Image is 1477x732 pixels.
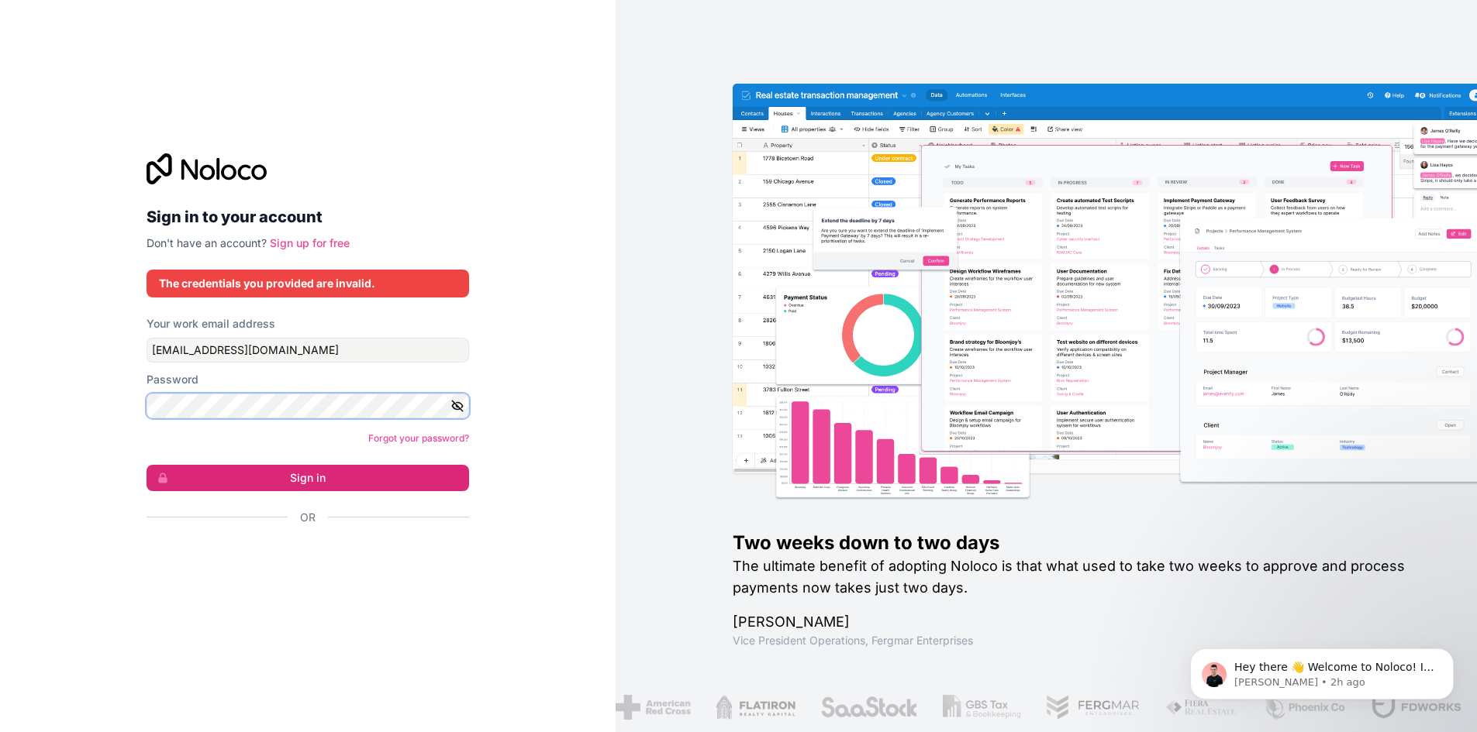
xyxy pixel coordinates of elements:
[270,236,350,249] a: Sign up for free
[613,695,688,720] img: /assets/american-red-cross-BAupjrZR.png
[941,695,1020,720] img: /assets/gbstax-C-GtDUiK.png
[733,531,1427,555] h1: Two weeks down to two days
[733,555,1427,599] h2: The ultimate benefit of adopting Noloco is that what used to take two weeks to approve and proces...
[300,510,316,525] span: Or
[147,372,198,387] label: Password
[1164,695,1237,720] img: /assets/fiera-fwj2N5v4.png
[139,542,464,576] iframe: Botão Iniciar sessão com o Google
[147,338,469,363] input: Email address
[819,695,916,720] img: /assets/saastock-C6Zbiodz.png
[147,465,469,491] button: Sign in
[368,432,469,444] a: Forgot your password?
[1167,616,1477,724] iframe: Intercom notifications message
[147,393,469,418] input: Password
[147,316,275,332] label: Your work email address
[733,611,1427,633] h1: [PERSON_NAME]
[1044,695,1139,720] img: /assets/fergmar-CudnrXN5.png
[159,276,457,291] div: The credentials you provided are invalid.
[147,203,469,231] h2: Sign in to your account
[147,236,267,249] span: Don't have an account?
[733,633,1427,648] h1: Vice President Operations , Fergmar Enterprises
[714,695,795,720] img: /assets/flatiron-C8eUkumj.png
